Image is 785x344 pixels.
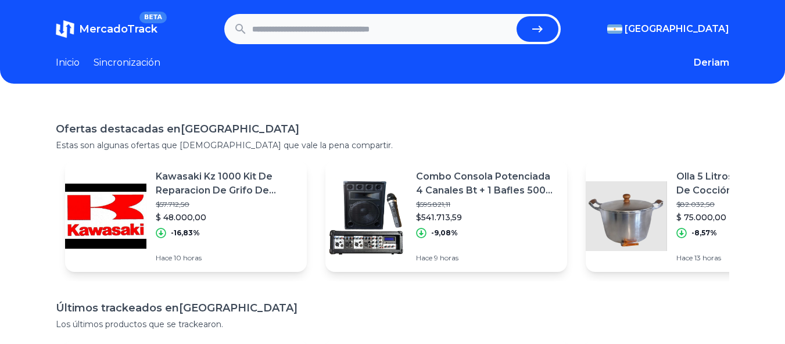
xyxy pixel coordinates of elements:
font: $595.821,11 [416,200,450,209]
font: -9,08% [431,228,458,237]
font: -8,57% [691,228,717,237]
font: $ 75.000,00 [676,212,726,223]
font: 9 horas [434,253,458,262]
a: Sincronización [94,56,160,70]
img: Imagen destacada [325,175,407,257]
font: $57.712,50 [156,200,189,209]
font: MercadoTrack [79,23,157,35]
font: Hace [676,253,693,262]
a: Inicio [56,56,80,70]
font: [GEOGRAPHIC_DATA] [181,123,299,135]
font: Hace [416,253,432,262]
img: Argentina [607,24,622,34]
font: Ofertas destacadas en [56,123,181,135]
a: Imagen destacadaKawasaki Kz 1000 Kit De Reparacion De Grifo De [MEDICAL_DATA] -$57.712,50$ 48.000... [65,160,307,272]
button: [GEOGRAPHIC_DATA] [607,22,729,36]
img: Imagen destacada [586,175,667,257]
font: Los últimos productos que se trackearon. [56,319,223,329]
font: -16,83% [171,228,200,237]
font: [GEOGRAPHIC_DATA] [625,23,729,34]
font: Combo Consola Potenciada 4 Canales Bt + 1 Bafles 500w + Mic [416,171,554,210]
img: Imagen destacada [65,175,146,257]
font: Kawasaki Kz 1000 Kit De Reparacion De Grifo De [MEDICAL_DATA] - [156,171,276,210]
a: Imagen destacadaCombo Consola Potenciada 4 Canales Bt + 1 Bafles 500w + Mic$595.821,11$541.713,59... [325,160,567,272]
font: Sincronización [94,57,160,68]
font: $ 48.000,00 [156,212,206,223]
a: MercadoTrackBETA [56,20,157,38]
font: $82.032,50 [676,200,715,209]
font: Estas son algunas ofertas que [DEMOGRAPHIC_DATA] que vale la pena compartir. [56,140,393,150]
font: 10 horas [174,253,202,262]
img: MercadoTrack [56,20,74,38]
font: Inicio [56,57,80,68]
font: 13 horas [694,253,721,262]
button: Deriam [694,56,729,70]
font: Últimos trackeados en [56,302,179,314]
font: Hace [156,253,172,262]
font: Deriam [694,57,729,68]
font: [GEOGRAPHIC_DATA] [179,302,297,314]
font: $541.713,59 [416,212,462,223]
font: BETA [144,13,162,21]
